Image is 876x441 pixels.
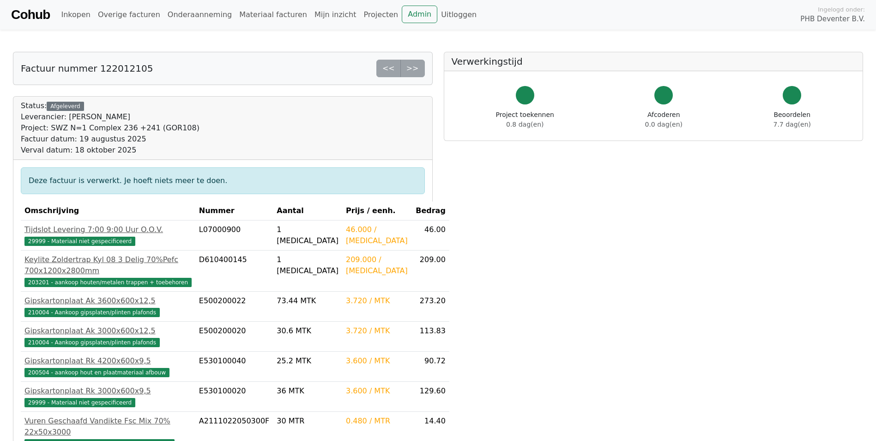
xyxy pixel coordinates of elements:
div: 30 MTR [277,416,338,427]
a: Gipskartonplaat Ak 3600x600x12,5210004 - Aankoop gipsplaten/plinten plafonds [24,295,192,318]
span: 210004 - Aankoop gipsplaten/plinten plafonds [24,308,160,317]
div: Gipskartonplaat Ak 3600x600x12,5 [24,295,192,306]
span: 0.0 dag(en) [645,121,683,128]
div: Gipskartonplaat Ak 3000x600x12,5 [24,325,192,337]
div: 0.480 / MTR [346,416,408,427]
a: Materiaal facturen [236,6,311,24]
div: 3.600 / MTK [346,355,408,367]
h5: Factuur nummer 122012105 [21,63,153,74]
div: 1 [MEDICAL_DATA] [277,224,338,246]
div: 3.600 / MTK [346,386,408,397]
div: 1 [MEDICAL_DATA] [277,254,338,276]
td: 113.83 [411,322,449,352]
span: 210004 - Aankoop gipsplaten/plinten plafonds [24,338,160,347]
div: 209.000 / [MEDICAL_DATA] [346,254,408,276]
div: Beoordelen [773,110,811,129]
a: Uitloggen [437,6,480,24]
div: Verval datum: 18 oktober 2025 [21,145,199,156]
div: 46.000 / [MEDICAL_DATA] [346,224,408,246]
td: 46.00 [411,220,449,251]
span: 7.7 dag(en) [773,121,811,128]
div: Vuren Geschaafd Vandikte Fsc Mix 70% 22x50x3000 [24,416,192,438]
a: Cohub [11,4,50,26]
td: E500200022 [195,292,273,322]
a: Gipskartonplaat Rk 4200x600x9,5200504 - aankoop hout en plaatmateriaal afbouw [24,355,192,378]
td: 209.00 [411,251,449,292]
div: Project toekennen [496,110,554,129]
div: 25.2 MTK [277,355,338,367]
h5: Verwerkingstijd [452,56,856,67]
div: Gipskartonplaat Rk 4200x600x9,5 [24,355,192,367]
a: Keylite Zoldertrap Kyl 08 3 Delig 70%Pefc 700x1200x2800mm203201 - aankoop houten/metalen trappen ... [24,254,192,288]
div: Leverancier: [PERSON_NAME] [21,111,199,122]
a: Overige facturen [94,6,164,24]
th: Bedrag [411,202,449,220]
a: Tijdslot Levering 7:00 9:00 Uur O.O.V.29999 - Materiaal niet gespecificeerd [24,224,192,246]
a: Onderaanneming [164,6,236,24]
th: Omschrijving [21,202,195,220]
div: 36 MTK [277,386,338,397]
td: E500200020 [195,322,273,352]
div: Tijdslot Levering 7:00 9:00 Uur O.O.V. [24,224,192,235]
a: Admin [402,6,437,23]
span: 0.8 dag(en) [506,121,544,128]
div: Afcoderen [645,110,683,129]
div: Factuur datum: 19 augustus 2025 [21,134,199,145]
div: Status: [21,100,199,156]
a: Inkopen [57,6,94,24]
td: L07000900 [195,220,273,251]
div: Gipskartonplaat Rk 3000x600x9,5 [24,386,192,397]
span: 29999 - Materiaal niet gespecificeerd [24,237,135,246]
a: Mijn inzicht [311,6,360,24]
div: Deze factuur is verwerkt. Je hoeft niets meer te doen. [21,167,425,194]
td: E530100020 [195,382,273,412]
th: Prijs / eenh. [342,202,411,220]
div: Project: SWZ N=1 Complex 236 +241 (GOR108) [21,122,199,134]
a: Projecten [360,6,402,24]
span: 203201 - aankoop houten/metalen trappen + toebehoren [24,278,192,287]
th: Nummer [195,202,273,220]
th: Aantal [273,202,342,220]
td: D610400145 [195,251,273,292]
div: 30.6 MTK [277,325,338,337]
td: 129.60 [411,382,449,412]
div: 73.44 MTK [277,295,338,306]
div: 3.720 / MTK [346,325,408,337]
td: 273.20 [411,292,449,322]
span: 29999 - Materiaal niet gespecificeerd [24,398,135,407]
span: PHB Deventer B.V. [800,14,865,24]
div: Keylite Zoldertrap Kyl 08 3 Delig 70%Pefc 700x1200x2800mm [24,254,192,276]
span: 200504 - aankoop hout en plaatmateriaal afbouw [24,368,169,377]
span: Ingelogd onder: [818,5,865,14]
a: Gipskartonplaat Ak 3000x600x12,5210004 - Aankoop gipsplaten/plinten plafonds [24,325,192,348]
td: E530100040 [195,352,273,382]
a: Gipskartonplaat Rk 3000x600x9,529999 - Materiaal niet gespecificeerd [24,386,192,408]
td: 90.72 [411,352,449,382]
div: 3.720 / MTK [346,295,408,306]
div: Afgeleverd [47,102,84,111]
